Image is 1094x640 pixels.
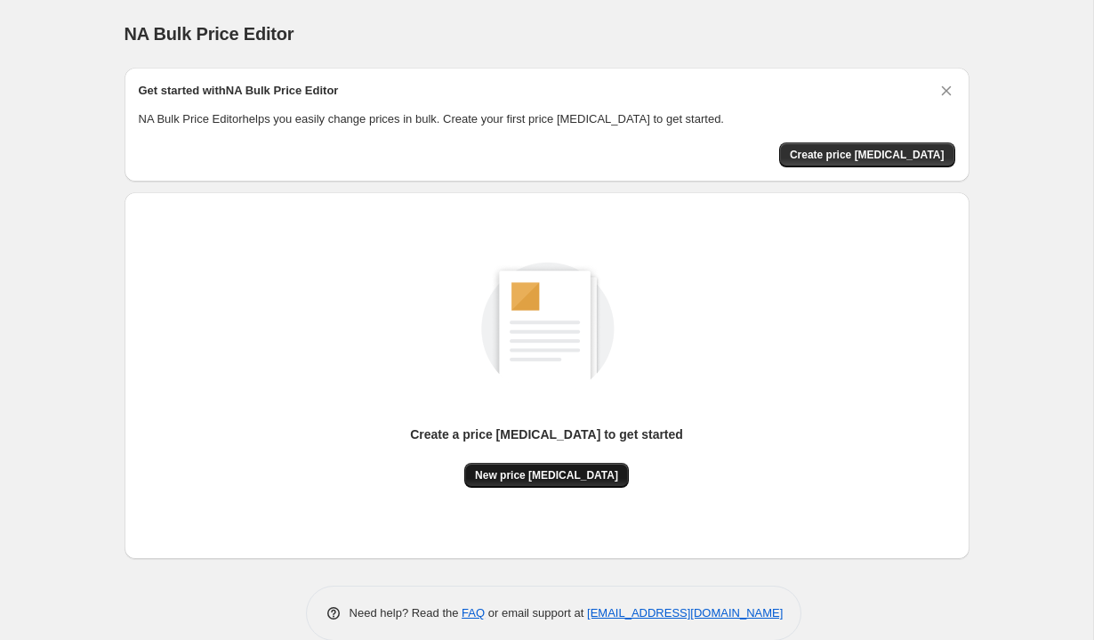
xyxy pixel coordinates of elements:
[475,468,618,482] span: New price [MEDICAL_DATA]
[779,142,955,167] button: Create price change job
[790,148,945,162] span: Create price [MEDICAL_DATA]
[139,82,339,100] h2: Get started with NA Bulk Price Editor
[139,110,955,128] p: NA Bulk Price Editor helps you easily change prices in bulk. Create your first price [MEDICAL_DAT...
[125,24,294,44] span: NA Bulk Price Editor
[410,425,683,443] p: Create a price [MEDICAL_DATA] to get started
[464,463,629,488] button: New price [MEDICAL_DATA]
[462,606,485,620] a: FAQ
[587,606,783,620] a: [EMAIL_ADDRESS][DOMAIN_NAME]
[350,606,463,620] span: Need help? Read the
[485,606,587,620] span: or email support at
[937,82,955,100] button: Dismiss card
